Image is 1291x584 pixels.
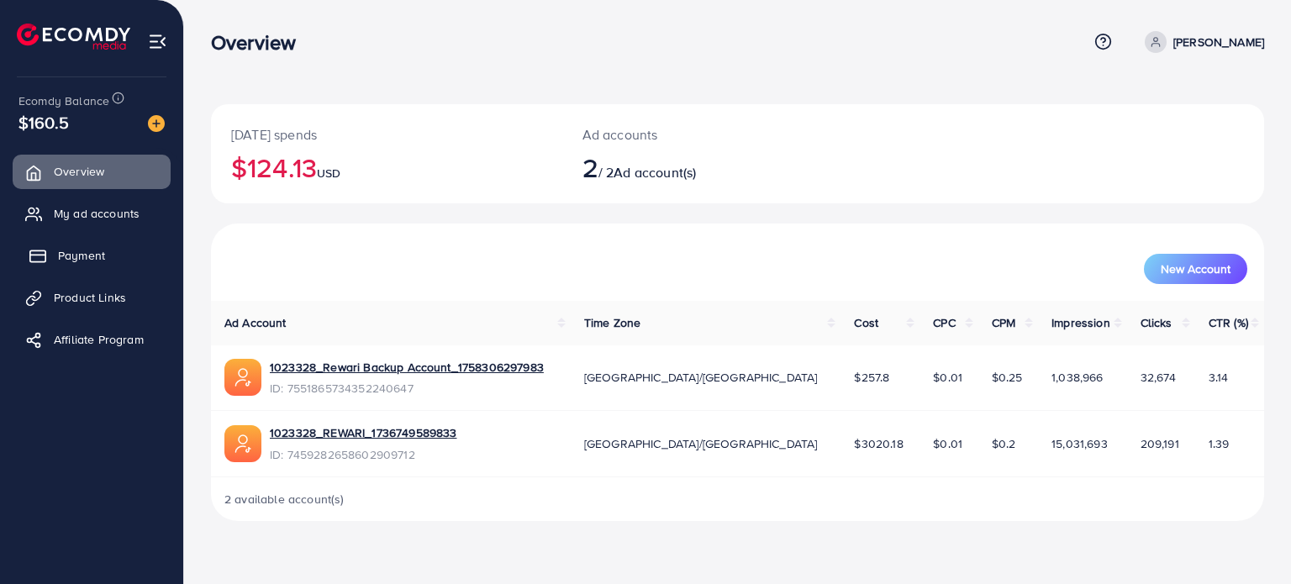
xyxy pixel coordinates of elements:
span: Cost [854,314,878,331]
span: CPC [933,314,955,331]
span: Time Zone [584,314,640,331]
p: [PERSON_NAME] [1173,32,1264,52]
img: ic-ads-acc.e4c84228.svg [224,425,261,462]
span: $160.5 [18,110,69,134]
p: [DATE] spends [231,124,542,145]
span: $0.01 [933,369,962,386]
span: Affiliate Program [54,331,144,348]
img: image [148,115,165,132]
span: 209,191 [1141,435,1179,452]
span: Payment [58,247,105,264]
a: Payment [13,239,171,272]
span: 1,038,966 [1051,369,1103,386]
a: Overview [13,155,171,188]
span: 2 available account(s) [224,491,345,508]
span: New Account [1161,263,1230,275]
span: 1.39 [1209,435,1230,452]
span: Ecomdy Balance [18,92,109,109]
span: My ad accounts [54,205,140,222]
img: ic-ads-acc.e4c84228.svg [224,359,261,396]
a: [PERSON_NAME] [1138,31,1264,53]
a: Product Links [13,281,171,314]
span: ID: 7551865734352240647 [270,380,544,397]
span: $257.8 [854,369,889,386]
a: 1023328_Rewari Backup Account_1758306297983 [270,359,544,376]
button: New Account [1144,254,1247,284]
span: Overview [54,163,104,180]
span: CTR (%) [1209,314,1248,331]
span: $0.2 [992,435,1016,452]
span: Ad Account [224,314,287,331]
img: logo [17,24,130,50]
h2: $124.13 [231,151,542,183]
iframe: Chat [1220,508,1278,571]
a: Affiliate Program [13,323,171,356]
span: [GEOGRAPHIC_DATA]/[GEOGRAPHIC_DATA] [584,435,818,452]
span: Clicks [1141,314,1172,331]
h2: / 2 [582,151,805,183]
span: 32,674 [1141,369,1177,386]
span: Ad account(s) [614,163,696,182]
span: USD [317,165,340,182]
a: My ad accounts [13,197,171,230]
span: 2 [582,148,598,187]
span: 3.14 [1209,369,1229,386]
span: $0.01 [933,435,962,452]
span: 15,031,693 [1051,435,1108,452]
h3: Overview [211,30,309,55]
p: Ad accounts [582,124,805,145]
span: Product Links [54,289,126,306]
span: CPM [992,314,1015,331]
span: ID: 7459282658602909712 [270,446,456,463]
span: $0.25 [992,369,1023,386]
span: [GEOGRAPHIC_DATA]/[GEOGRAPHIC_DATA] [584,369,818,386]
span: $3020.18 [854,435,903,452]
span: Impression [1051,314,1110,331]
a: 1023328_REWARI_1736749589833 [270,424,456,441]
img: menu [148,32,167,51]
